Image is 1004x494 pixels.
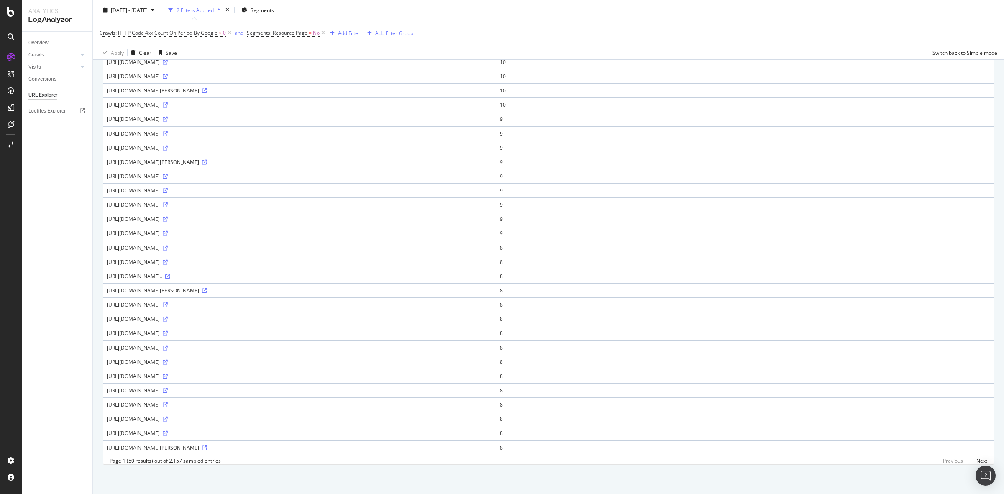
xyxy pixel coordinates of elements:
[107,130,493,137] div: [URL][DOMAIN_NAME]
[497,369,994,383] td: 8
[497,169,994,183] td: 9
[497,355,994,369] td: 8
[235,29,243,37] button: and
[497,326,994,340] td: 8
[100,3,158,17] button: [DATE] - [DATE]
[497,269,994,283] td: 8
[28,38,87,47] a: Overview
[107,101,493,108] div: [URL][DOMAIN_NAME]
[28,38,49,47] div: Overview
[107,144,493,151] div: [URL][DOMAIN_NAME]
[107,244,493,251] div: [URL][DOMAIN_NAME]
[107,358,493,366] div: [URL][DOMAIN_NAME]
[107,387,493,394] div: [URL][DOMAIN_NAME]
[107,115,493,123] div: [URL][DOMAIN_NAME]
[107,344,493,351] div: [URL][DOMAIN_NAME]
[28,91,57,100] div: URL Explorer
[309,29,312,36] span: =
[224,6,231,14] div: times
[929,46,997,59] button: Switch back to Simple mode
[497,440,994,455] td: 8
[177,6,214,13] div: 2 Filters Applied
[970,455,987,467] a: Next
[107,415,493,422] div: [URL][DOMAIN_NAME]
[932,49,997,56] div: Switch back to Simple mode
[247,29,307,36] span: Segments: Resource Page
[219,29,222,36] span: >
[497,155,994,169] td: 9
[497,412,994,426] td: 8
[28,75,56,84] div: Conversions
[107,87,493,94] div: [URL][DOMAIN_NAME][PERSON_NAME]
[111,6,148,13] span: [DATE] - [DATE]
[497,241,994,255] td: 8
[338,29,360,36] div: Add Filter
[223,27,226,39] span: 0
[238,3,277,17] button: Segments
[497,69,994,83] td: 10
[107,259,493,266] div: [URL][DOMAIN_NAME]
[107,173,493,180] div: [URL][DOMAIN_NAME]
[107,273,493,280] div: [URL][DOMAIN_NAME]..
[107,187,493,194] div: [URL][DOMAIN_NAME]
[107,373,493,380] div: [URL][DOMAIN_NAME]
[100,46,124,59] button: Apply
[327,28,360,38] button: Add Filter
[28,7,86,15] div: Analytics
[28,15,86,25] div: LogAnalyzer
[497,312,994,326] td: 8
[28,75,87,84] a: Conversions
[497,426,994,440] td: 8
[497,83,994,97] td: 10
[107,287,493,294] div: [URL][DOMAIN_NAME][PERSON_NAME]
[128,46,151,59] button: Clear
[107,301,493,308] div: [URL][DOMAIN_NAME]
[497,112,994,126] td: 9
[28,63,41,72] div: Visits
[497,383,994,397] td: 8
[497,141,994,155] td: 9
[107,201,493,208] div: [URL][DOMAIN_NAME]
[235,29,243,36] div: and
[497,255,994,269] td: 8
[111,49,124,56] div: Apply
[107,159,493,166] div: [URL][DOMAIN_NAME][PERSON_NAME]
[497,397,994,412] td: 8
[166,49,177,56] div: Save
[100,29,218,36] span: Crawls: HTTP Code 4xx Count On Period By Google
[497,297,994,312] td: 8
[107,215,493,223] div: [URL][DOMAIN_NAME]
[107,73,493,80] div: [URL][DOMAIN_NAME]
[251,6,274,13] span: Segments
[28,51,44,59] div: Crawls
[107,59,493,66] div: [URL][DOMAIN_NAME]
[497,197,994,212] td: 9
[28,107,87,115] a: Logfiles Explorer
[497,97,994,112] td: 10
[28,91,87,100] a: URL Explorer
[976,466,996,486] div: Open Intercom Messenger
[139,49,151,56] div: Clear
[107,230,493,237] div: [URL][DOMAIN_NAME]
[497,55,994,69] td: 10
[28,63,78,72] a: Visits
[107,444,493,451] div: [URL][DOMAIN_NAME][PERSON_NAME]
[497,283,994,297] td: 8
[28,107,66,115] div: Logfiles Explorer
[497,183,994,197] td: 9
[364,28,413,38] button: Add Filter Group
[497,226,994,240] td: 9
[107,315,493,323] div: [URL][DOMAIN_NAME]
[107,330,493,337] div: [URL][DOMAIN_NAME]
[107,430,493,437] div: [URL][DOMAIN_NAME]
[110,457,221,464] div: Page 1 (50 results) out of 2,157 sampled entries
[375,29,413,36] div: Add Filter Group
[313,27,320,39] span: No
[155,46,177,59] button: Save
[165,3,224,17] button: 2 Filters Applied
[497,340,994,355] td: 8
[28,51,78,59] a: Crawls
[497,212,994,226] td: 9
[497,126,994,141] td: 9
[107,401,493,408] div: [URL][DOMAIN_NAME]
